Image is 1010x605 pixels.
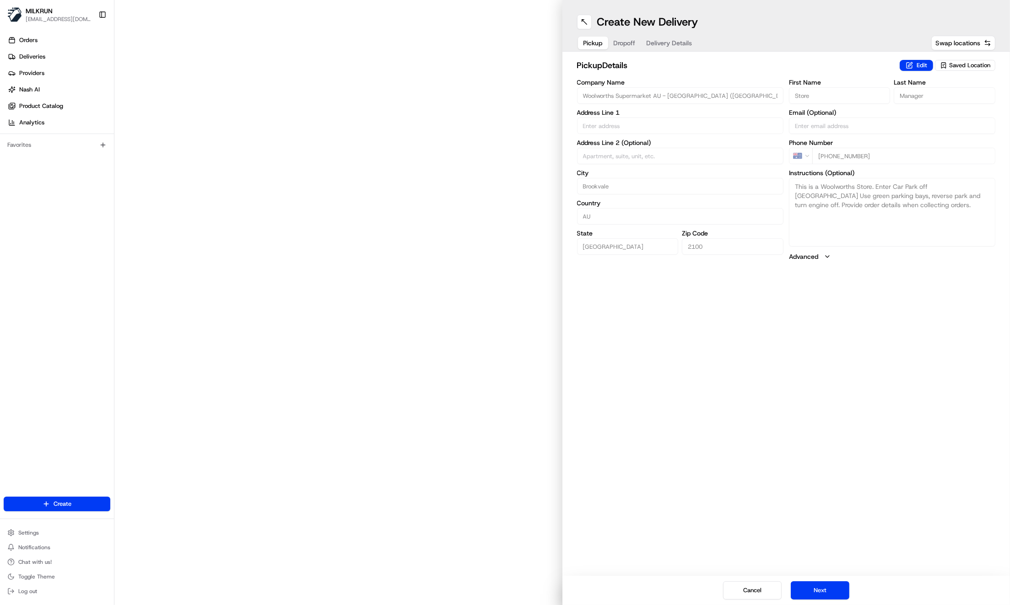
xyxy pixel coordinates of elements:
button: MILKRUNMILKRUN[EMAIL_ADDRESS][DOMAIN_NAME] [4,4,95,26]
a: Deliveries [4,49,114,64]
span: Settings [18,529,39,536]
a: Providers [4,66,114,80]
span: Saved Location [949,61,990,70]
label: Advanced [789,252,818,261]
h1: Create New Delivery [597,15,698,29]
input: Enter phone number [812,148,995,164]
span: Pickup [583,38,603,48]
span: Toggle Theme [18,573,55,580]
button: MILKRUN [26,6,53,16]
label: Phone Number [789,139,995,146]
span: Pylon [91,155,111,162]
input: Enter email address [789,118,995,134]
button: Notifications [4,541,110,554]
span: Nash AI [19,86,40,94]
span: Log out [18,588,37,595]
input: Enter city [577,178,783,194]
div: Favorites [4,138,110,152]
img: Nash [9,9,27,27]
button: [EMAIL_ADDRESS][DOMAIN_NAME] [26,16,91,23]
span: Deliveries [19,53,45,61]
input: Enter zip code [682,238,783,255]
button: Edit [900,60,933,71]
a: Nash AI [4,82,114,97]
label: Zip Code [682,230,783,236]
a: Product Catalog [4,99,114,113]
span: API Documentation [86,133,147,142]
div: Start new chat [31,87,150,96]
a: 📗Knowledge Base [5,129,74,145]
span: Orders [19,36,38,44]
label: City [577,170,783,176]
button: Saved Location [935,59,995,72]
button: Start new chat [156,90,167,101]
span: Product Catalog [19,102,63,110]
button: Cancel [723,581,782,600]
span: Analytics [19,118,44,127]
button: Advanced [789,252,995,261]
span: Delivery Details [647,38,692,48]
input: Enter last name [894,87,995,104]
img: MILKRUN [7,7,22,22]
div: 💻 [77,134,85,141]
button: Toggle Theme [4,570,110,583]
input: Apartment, suite, unit, etc. [577,148,783,164]
h2: pickup Details [577,59,895,72]
label: Instructions (Optional) [789,170,995,176]
label: Country [577,200,783,206]
label: First Name [789,79,891,86]
a: 💻API Documentation [74,129,151,145]
span: Create [54,500,71,508]
p: Welcome 👋 [9,37,167,51]
label: Address Line 2 (Optional) [577,139,783,146]
span: Chat with us! [18,558,52,566]
div: 📗 [9,134,16,141]
a: Analytics [4,115,114,130]
input: Clear [24,59,151,69]
textarea: This is a Woolworths Store. Enter Car Park off [GEOGRAPHIC_DATA] Use green parking bays, reverse ... [789,178,995,246]
button: Log out [4,585,110,598]
img: 1736555255976-a54dd68f-1ca7-489b-9aae-adbdc363a1c4 [9,87,26,104]
button: Create [4,497,110,511]
div: We're available if you need us! [31,96,116,104]
button: Swap locations [931,36,995,50]
button: Settings [4,526,110,539]
span: Notifications [18,544,50,551]
label: Company Name [577,79,783,86]
span: Swap locations [935,38,980,48]
button: Chat with us! [4,556,110,568]
span: Providers [19,69,44,77]
a: Orders [4,33,114,48]
button: Next [791,581,849,600]
input: Enter address [577,118,783,134]
input: Enter first name [789,87,891,104]
input: Enter country [577,208,783,225]
input: Enter state [577,238,679,255]
label: Email (Optional) [789,109,995,116]
span: Knowledge Base [18,133,70,142]
label: Last Name [894,79,995,86]
input: Enter company name [577,87,783,104]
label: State [577,230,679,236]
a: Powered byPylon [65,155,111,162]
label: Address Line 1 [577,109,783,116]
span: Dropoff [614,38,636,48]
